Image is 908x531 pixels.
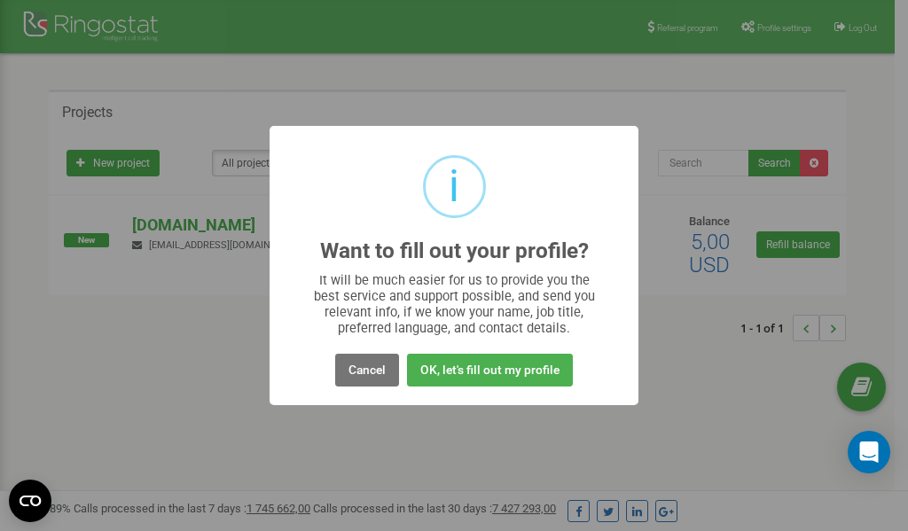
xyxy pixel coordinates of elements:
h2: Want to fill out your profile? [320,239,589,263]
button: OK, let's fill out my profile [407,354,573,387]
div: It will be much easier for us to provide you the best service and support possible, and send you ... [305,272,604,336]
button: Open CMP widget [9,480,51,522]
div: i [449,158,459,215]
button: Cancel [335,354,399,387]
div: Open Intercom Messenger [848,431,890,473]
